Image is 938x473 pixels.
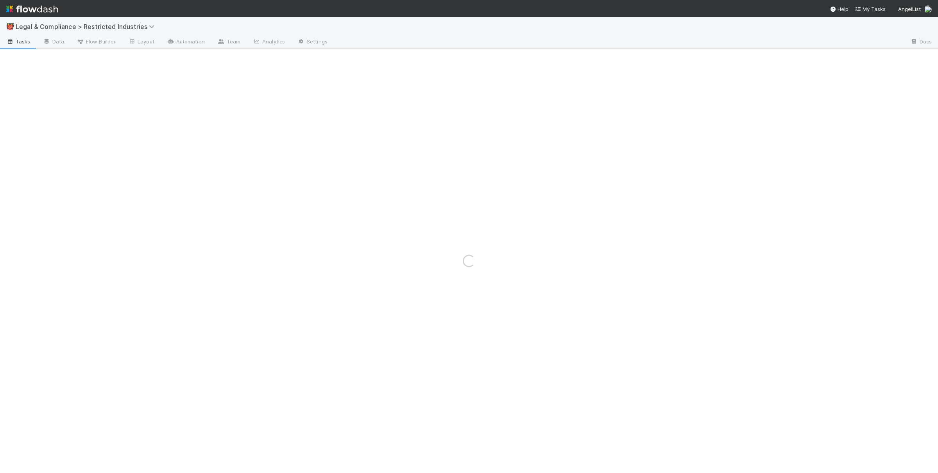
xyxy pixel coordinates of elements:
a: Analytics [247,36,291,49]
a: Settings [291,36,334,49]
a: My Tasks [855,5,886,13]
img: avatar_55b415e2-df6a-4422-95b4-4512075a58f2.png [924,5,932,13]
a: Flow Builder [70,36,122,49]
img: logo-inverted-e16ddd16eac7371096b0.svg [6,2,58,16]
span: AngelList [898,6,921,12]
span: My Tasks [855,6,886,12]
a: Team [211,36,247,49]
span: 👹 [6,23,14,30]
a: Data [37,36,70,49]
span: Flow Builder [77,38,116,45]
a: Layout [122,36,161,49]
span: Tasks [6,38,30,45]
span: Legal & Compliance > Restricted Industries [16,23,158,31]
a: Docs [904,36,938,49]
div: Help [830,5,848,13]
a: Automation [161,36,211,49]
